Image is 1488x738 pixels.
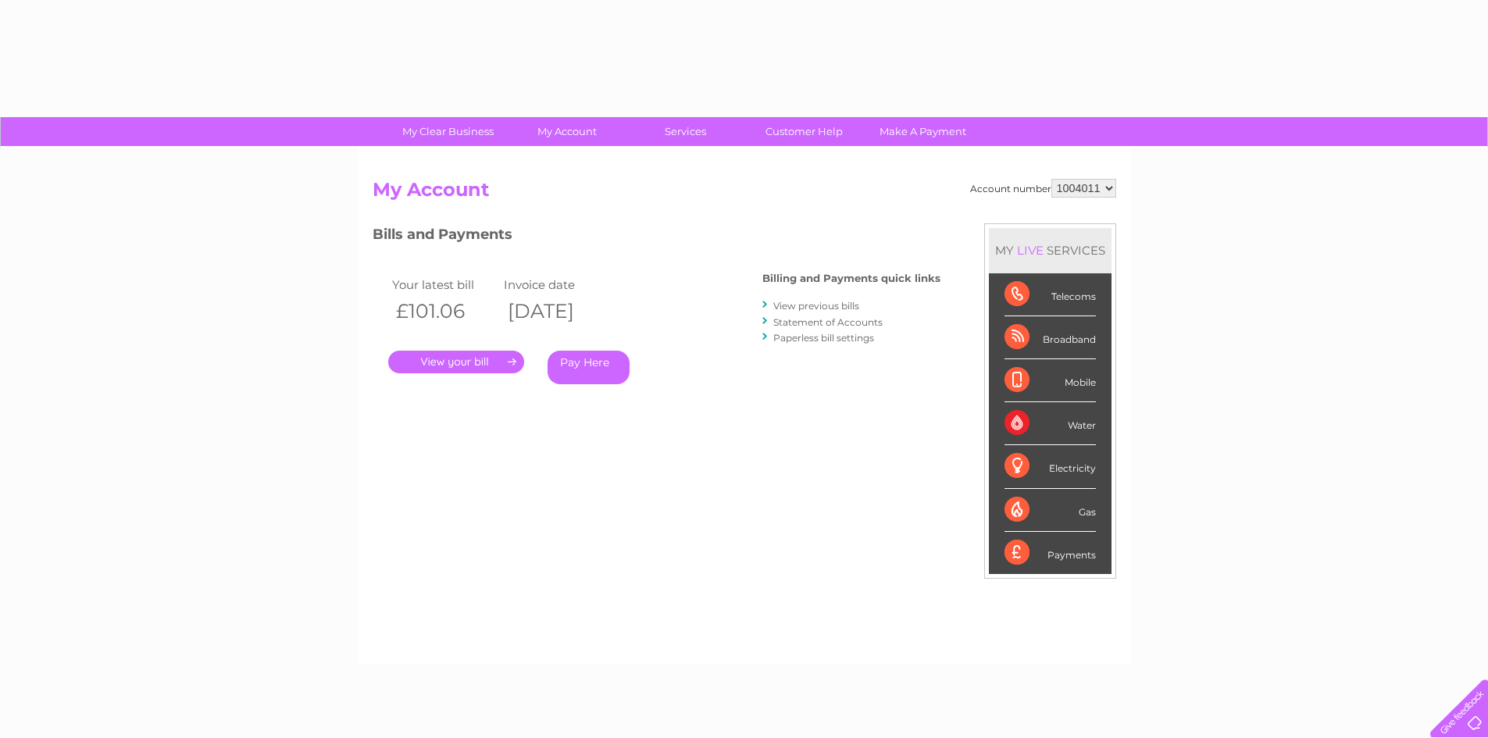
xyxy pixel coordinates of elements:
div: Account number [970,179,1116,198]
div: Telecoms [1004,273,1096,316]
h3: Bills and Payments [373,223,940,251]
a: My Clear Business [384,117,512,146]
a: Paperless bill settings [773,332,874,344]
div: Water [1004,402,1096,445]
a: Make A Payment [858,117,987,146]
a: Services [621,117,750,146]
th: [DATE] [500,295,612,327]
td: Your latest bill [388,274,501,295]
a: Pay Here [548,351,630,384]
a: . [388,351,524,373]
div: Payments [1004,532,1096,574]
a: View previous bills [773,300,859,312]
div: Electricity [1004,445,1096,488]
div: MY SERVICES [989,228,1112,273]
div: Mobile [1004,359,1096,402]
a: My Account [502,117,631,146]
th: £101.06 [388,295,501,327]
a: Statement of Accounts [773,316,883,328]
div: LIVE [1014,243,1047,258]
div: Gas [1004,489,1096,532]
div: Broadband [1004,316,1096,359]
td: Invoice date [500,274,612,295]
h4: Billing and Payments quick links [762,273,940,284]
a: Customer Help [740,117,869,146]
h2: My Account [373,179,1116,209]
